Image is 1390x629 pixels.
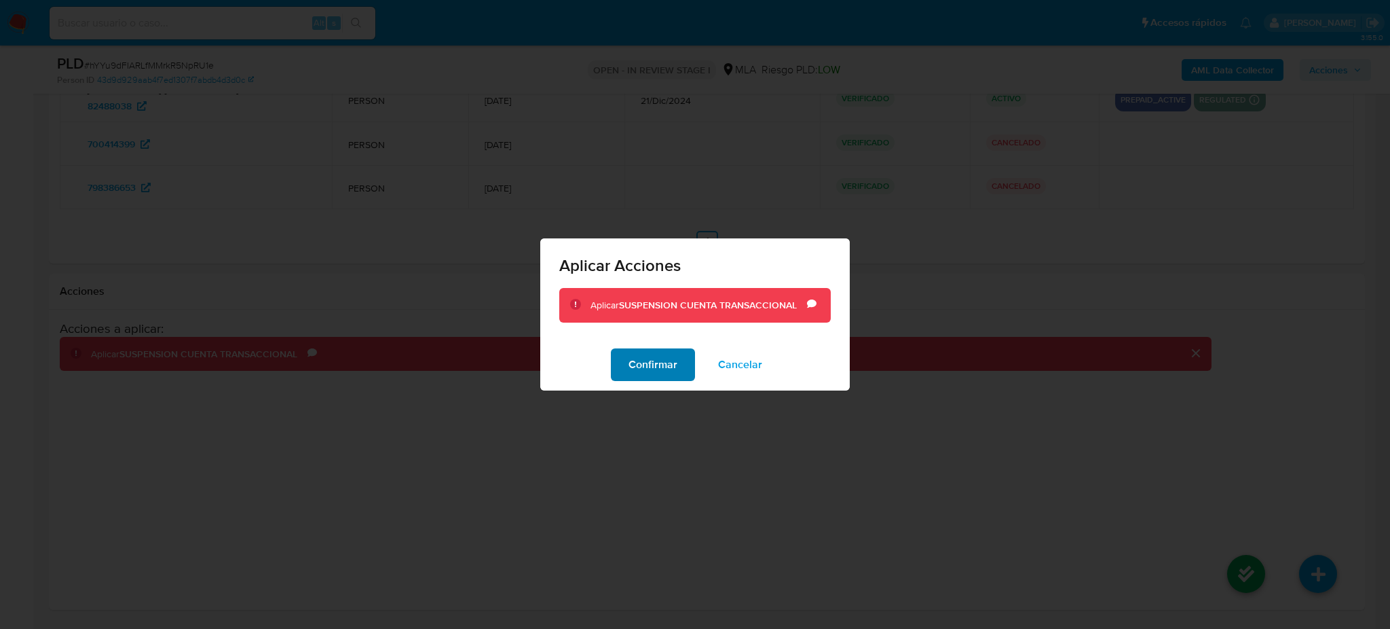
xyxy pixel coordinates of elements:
b: SUSPENSION CUENTA TRANSACCIONAL [619,298,797,312]
span: Cancelar [718,350,762,380]
button: Confirmar [611,348,695,381]
button: Cancelar [700,348,780,381]
span: Aplicar Acciones [559,257,831,274]
span: Confirmar [628,350,677,380]
div: Aplicar [590,299,807,312]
